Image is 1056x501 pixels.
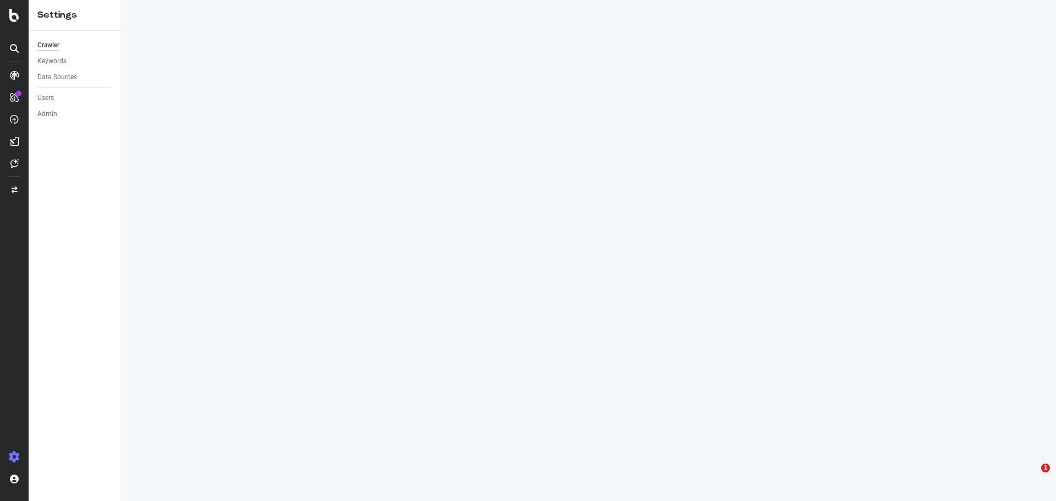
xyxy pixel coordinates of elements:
[37,71,114,83] a: Data Sources
[37,40,114,51] a: Crawler
[37,40,59,51] div: Crawler
[37,92,54,104] div: Users
[37,56,67,67] div: Keywords
[37,56,114,67] a: Keywords
[1019,464,1045,490] iframe: Intercom live chat
[37,108,57,120] div: Admin
[37,92,114,104] a: Users
[37,108,114,120] a: Admin
[1041,464,1050,472] span: 1
[37,71,77,83] div: Data Sources
[37,9,113,21] div: Settings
